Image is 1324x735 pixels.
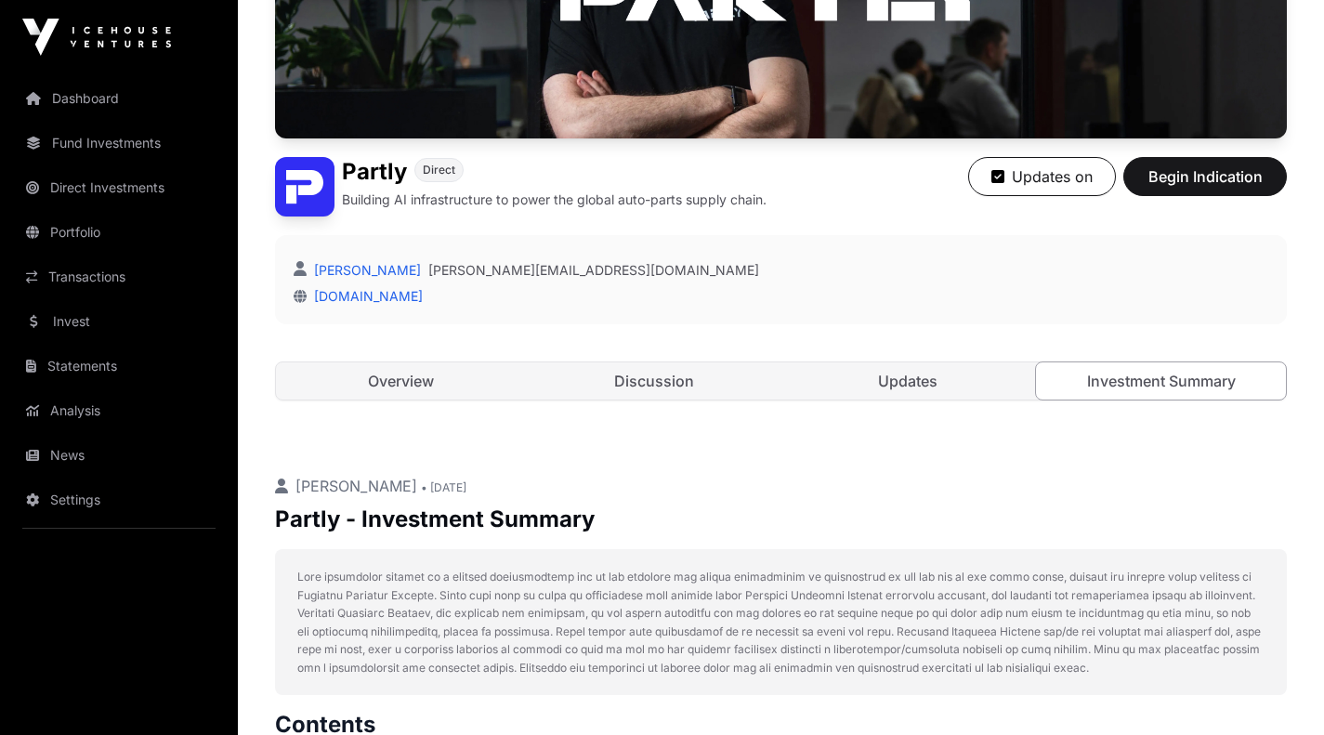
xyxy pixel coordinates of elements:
span: Begin Indication [1147,165,1264,188]
a: News [15,435,223,476]
a: Begin Indication [1123,176,1287,194]
h1: Partly [342,157,407,187]
a: Transactions [15,256,223,297]
span: Direct [423,163,455,177]
a: [DOMAIN_NAME] [307,288,423,304]
a: [PERSON_NAME][EMAIL_ADDRESS][DOMAIN_NAME] [428,261,759,280]
a: Updates [783,362,1033,400]
a: Discussion [530,362,780,400]
button: Updates on [968,157,1116,196]
button: Begin Indication [1123,157,1287,196]
nav: Tabs [276,362,1286,400]
a: Invest [15,301,223,342]
a: Settings [15,479,223,520]
p: [PERSON_NAME] [275,475,1287,497]
a: Portfolio [15,212,223,253]
iframe: Chat Widget [1231,646,1324,735]
p: Lore ipsumdolor sitamet co a elitsed doeiusmodtemp inc ut lab etdolore mag aliqua enimadminim ve ... [297,568,1265,676]
a: Overview [276,362,526,400]
a: Fund Investments [15,123,223,164]
p: Partly - Investment Summary [275,505,1287,534]
img: Icehouse Ventures Logo [22,19,171,56]
p: Building AI infrastructure to power the global auto-parts supply chain. [342,190,767,209]
a: Analysis [15,390,223,431]
a: Direct Investments [15,167,223,208]
a: Dashboard [15,78,223,119]
a: [PERSON_NAME] [310,262,421,278]
span: • [DATE] [421,480,466,494]
a: Statements [15,346,223,387]
a: Investment Summary [1035,361,1287,400]
img: Partly [275,157,334,217]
